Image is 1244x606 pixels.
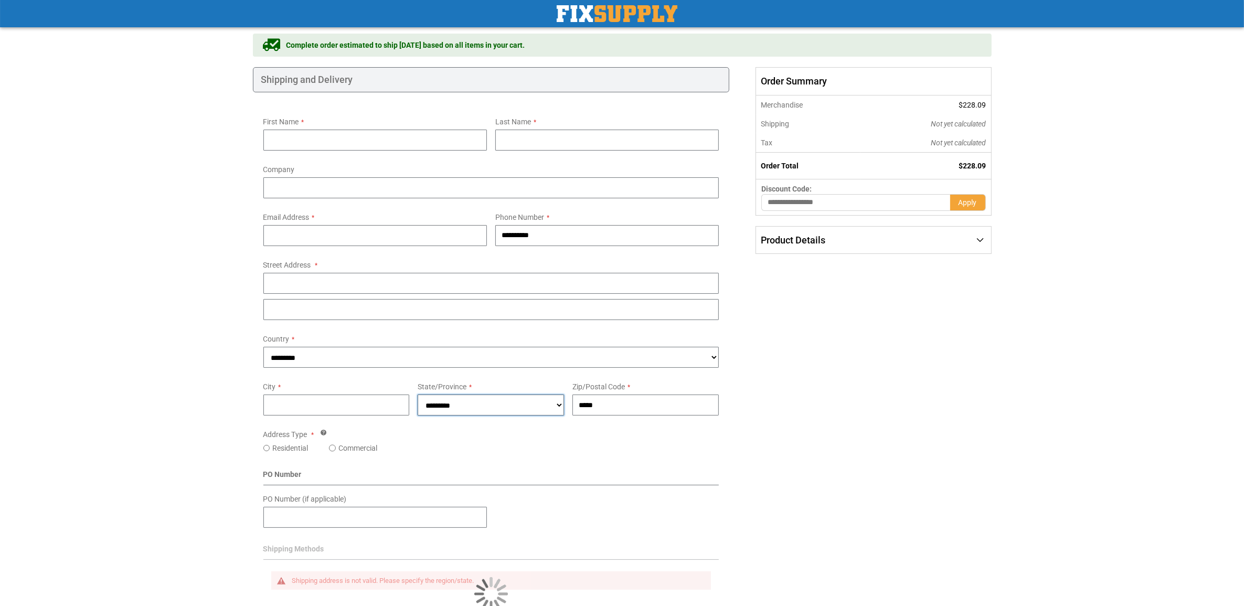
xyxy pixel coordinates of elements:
[263,382,276,391] span: City
[263,469,719,485] div: PO Number
[931,120,986,128] span: Not yet calculated
[263,495,347,503] span: PO Number (if applicable)
[495,213,544,221] span: Phone Number
[756,95,860,114] th: Merchandise
[572,382,625,391] span: Zip/Postal Code
[761,235,825,246] span: Product Details
[495,118,531,126] span: Last Name
[557,5,677,22] a: store logo
[959,101,986,109] span: $228.09
[557,5,677,22] img: Fix Industrial Supply
[418,382,466,391] span: State/Province
[756,133,860,153] th: Tax
[950,194,986,211] button: Apply
[756,67,991,95] span: Order Summary
[761,185,812,193] span: Discount Code:
[959,162,986,170] span: $228.09
[761,162,799,170] strong: Order Total
[263,430,307,439] span: Address Type
[253,67,730,92] div: Shipping and Delivery
[931,139,986,147] span: Not yet calculated
[263,261,311,269] span: Street Address
[263,213,310,221] span: Email Address
[286,40,525,50] span: Complete order estimated to ship [DATE] based on all items in your cart.
[761,120,789,128] span: Shipping
[959,198,977,207] span: Apply
[338,443,377,453] label: Commercial
[272,443,308,453] label: Residential
[263,335,290,343] span: Country
[263,118,299,126] span: First Name
[263,165,295,174] span: Company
